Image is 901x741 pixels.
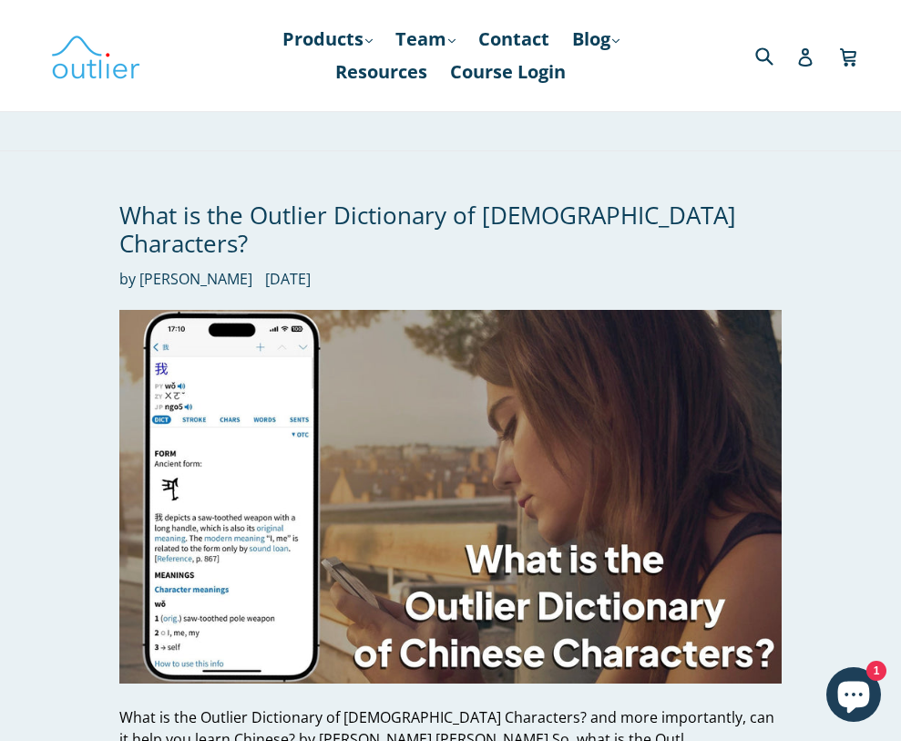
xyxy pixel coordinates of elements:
a: Products [273,23,382,56]
input: Search [751,36,801,74]
inbox-online-store-chat: Shopify online store chat [821,667,886,726]
a: What is the Outlier Dictionary of [DEMOGRAPHIC_DATA] Characters? [119,199,736,260]
img: Outlier Linguistics [50,29,141,82]
a: Team [386,23,465,56]
a: Contact [469,23,558,56]
a: Course Login [441,56,575,88]
a: Resources [326,56,436,88]
span: by [PERSON_NAME] [119,268,252,290]
img: What is the Outlier Dictionary of Chinese Characters? [119,310,782,683]
time: [DATE] [265,269,311,289]
a: Blog [563,23,629,56]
